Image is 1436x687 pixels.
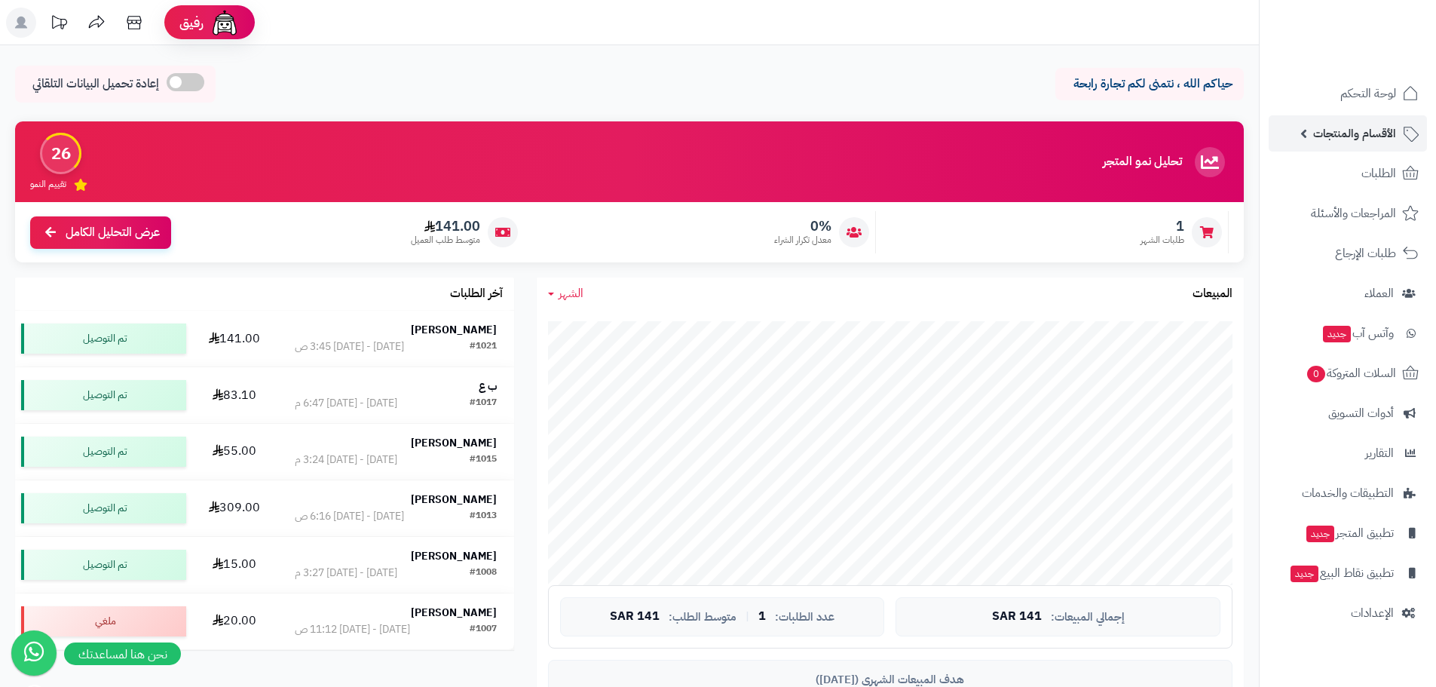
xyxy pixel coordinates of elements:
div: [DATE] - [DATE] 3:45 ص [295,339,404,354]
div: [DATE] - [DATE] 6:47 م [295,396,397,411]
a: تطبيق المتجرجديد [1269,515,1427,551]
span: العملاء [1364,283,1394,304]
div: #1007 [470,622,497,637]
td: 55.00 [192,424,277,480]
span: جديد [1306,526,1334,542]
span: الأقسام والمنتجات [1313,123,1396,144]
h3: آخر الطلبات [450,287,503,301]
span: الطلبات [1361,163,1396,184]
span: طلبات الشهر [1141,234,1184,247]
a: المراجعات والأسئلة [1269,195,1427,232]
strong: [PERSON_NAME] [411,322,497,338]
span: الشهر [559,284,583,302]
a: لوحة التحكم [1269,75,1427,112]
strong: [PERSON_NAME] [411,435,497,451]
div: تم التوصيل [21,493,186,523]
span: التقارير [1365,443,1394,464]
span: معدل تكرار الشراء [774,234,831,247]
td: 141.00 [192,311,277,367]
span: جديد [1323,326,1351,342]
a: العملاء [1269,275,1427,311]
td: 15.00 [192,537,277,593]
a: طلبات الإرجاع [1269,235,1427,271]
span: وآتس آب [1321,323,1394,344]
h3: المبيعات [1193,287,1232,301]
td: 83.10 [192,367,277,423]
a: التطبيقات والخدمات [1269,475,1427,511]
a: الإعدادات [1269,595,1427,631]
h3: تحليل نمو المتجر [1103,155,1182,169]
a: وآتس آبجديد [1269,315,1427,351]
img: ai-face.png [210,8,240,38]
span: عدد الطلبات: [775,611,834,624]
a: أدوات التسويق [1269,395,1427,431]
strong: [PERSON_NAME] [411,605,497,621]
span: عرض التحليل الكامل [66,224,160,241]
span: طلبات الإرجاع [1335,243,1396,264]
div: [DATE] - [DATE] 11:12 ص [295,622,410,637]
span: 1 [758,610,766,624]
span: متوسط الطلب: [669,611,736,624]
span: 141.00 [411,218,480,235]
td: 20.00 [192,593,277,649]
div: تم التوصيل [21,324,186,354]
span: لوحة التحكم [1340,83,1396,104]
div: [DATE] - [DATE] 6:16 ص [295,509,404,524]
div: ملغي [21,606,186,636]
a: تطبيق نقاط البيعجديد [1269,555,1427,591]
a: تحديثات المنصة [40,8,78,41]
div: #1017 [470,396,497,411]
span: | [746,611,749,622]
div: #1008 [470,566,497,581]
span: إجمالي المبيعات: [1051,611,1125,624]
span: جديد [1291,566,1318,582]
span: تقييم النمو [30,178,66,191]
a: الطلبات [1269,155,1427,192]
div: #1021 [470,339,497,354]
a: عرض التحليل الكامل [30,216,171,249]
span: 141 SAR [610,610,660,624]
span: 0% [774,218,831,235]
a: التقارير [1269,435,1427,471]
strong: [PERSON_NAME] [411,492,497,508]
td: 309.00 [192,480,277,536]
span: التطبيقات والخدمات [1302,483,1394,504]
span: تطبيق المتجر [1305,523,1394,544]
div: #1015 [470,452,497,468]
span: رفيق [179,14,204,32]
span: 141 SAR [992,610,1042,624]
span: الإعدادات [1351,603,1394,624]
div: #1013 [470,509,497,524]
div: [DATE] - [DATE] 3:27 م [295,566,397,581]
span: متوسط طلب العميل [411,234,480,247]
strong: ب ع [479,379,497,394]
strong: [PERSON_NAME] [411,548,497,564]
span: أدوات التسويق [1328,403,1394,424]
div: تم التوصيل [21,550,186,580]
span: 0 [1307,366,1325,382]
span: المراجعات والأسئلة [1311,203,1396,224]
span: تطبيق نقاط البيع [1289,563,1394,584]
p: حياكم الله ، نتمنى لكم تجارة رابحة [1067,75,1232,93]
div: [DATE] - [DATE] 3:24 م [295,452,397,468]
a: السلات المتروكة0 [1269,355,1427,391]
span: إعادة تحميل البيانات التلقائي [32,75,159,93]
a: الشهر [548,285,583,302]
span: السلات المتروكة [1306,363,1396,384]
div: تم التوصيل [21,380,186,410]
span: 1 [1141,218,1184,235]
div: تم التوصيل [21,437,186,467]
